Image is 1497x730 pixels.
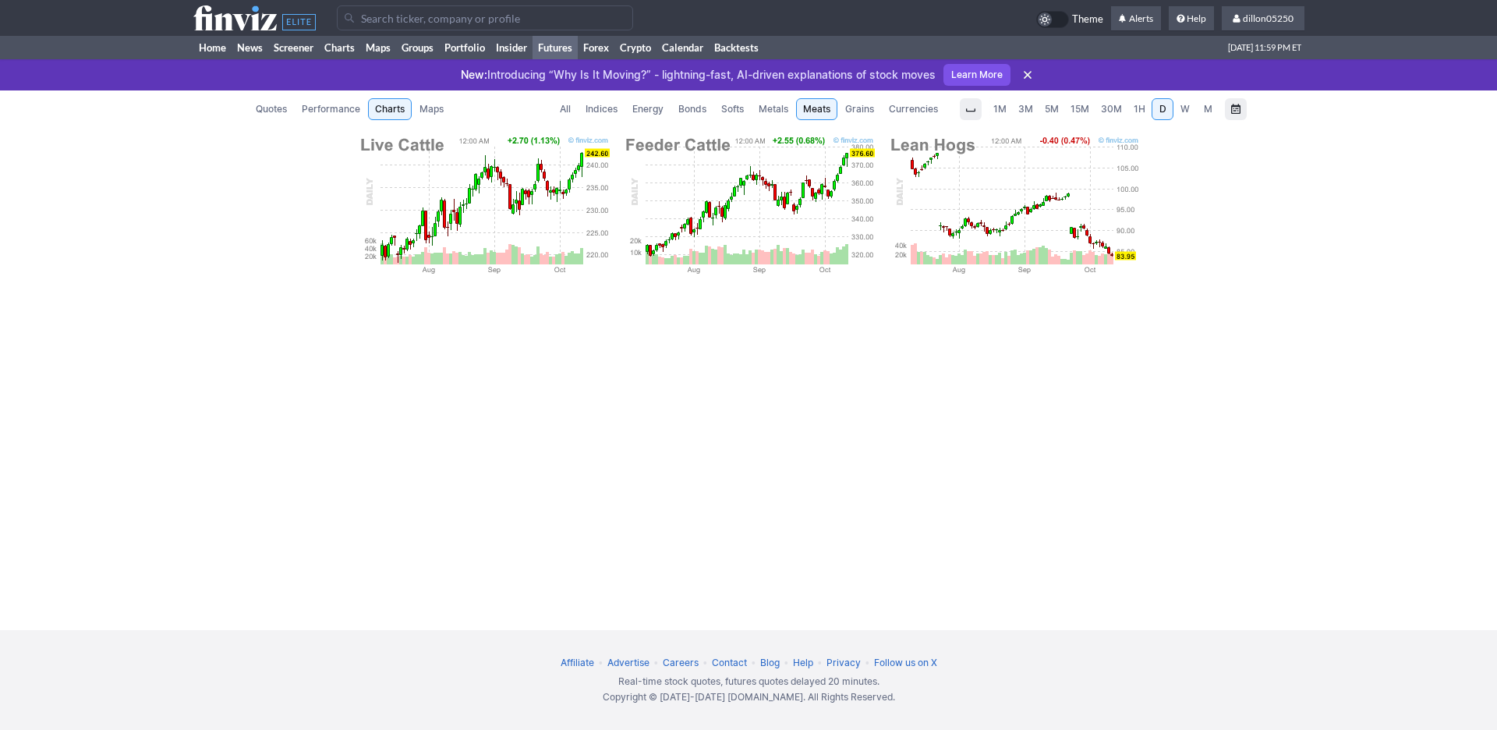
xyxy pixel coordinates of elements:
a: 1M [988,98,1012,120]
span: [DATE] 11:59 PM ET [1228,36,1301,59]
a: Bonds [671,98,713,120]
a: Theme [1036,11,1103,28]
span: Quotes [256,101,287,117]
span: Charts [375,101,405,117]
span: • [596,657,605,668]
img: Feeder Cattle Chart Daily [622,135,875,275]
a: Help [1169,6,1214,31]
a: Home [193,36,232,59]
button: Range [1225,98,1247,120]
span: 1H [1134,103,1145,115]
a: Advertise [607,657,649,668]
span: Energy [632,101,664,117]
a: Charts [368,98,412,120]
a: 15M [1065,98,1095,120]
span: 15M [1071,103,1089,115]
span: 30M [1101,103,1122,115]
span: Indices [586,101,618,117]
a: M [1197,98,1219,120]
a: All [553,98,578,120]
span: 1M [993,103,1007,115]
a: Forex [578,36,614,59]
a: Groups [396,36,439,59]
a: Meats [796,98,837,120]
span: All [560,101,571,117]
a: Crypto [614,36,656,59]
a: Contact [712,657,747,668]
a: Screener [268,36,319,59]
a: Follow us on X [874,657,937,668]
span: • [701,657,710,668]
span: Bonds [678,101,706,117]
a: 5M [1039,98,1064,120]
span: W [1180,103,1190,115]
a: Indices [579,98,625,120]
span: Grains [845,101,874,117]
p: Introducing “Why Is It Moving?” - lightning-fast, AI-driven explanations of stock moves [461,67,936,83]
span: 5M [1045,103,1059,115]
span: • [652,657,660,668]
a: Insider [490,36,533,59]
span: Softs [721,101,744,117]
a: Backtests [709,36,764,59]
a: Quotes [249,98,294,120]
a: Metals [752,98,795,120]
a: Blog [760,657,780,668]
span: New: [461,68,487,81]
a: Performance [295,98,367,120]
span: dillon05250 [1243,12,1294,24]
span: Metals [759,101,788,117]
span: • [782,657,791,668]
a: Careers [663,657,699,668]
a: News [232,36,268,59]
a: Charts [319,36,360,59]
a: Currencies [882,98,945,120]
span: Performance [302,101,360,117]
span: Theme [1072,11,1103,28]
span: Maps [419,101,444,117]
span: M [1204,103,1212,115]
span: • [749,657,758,668]
a: Affiliate [561,657,594,668]
span: Currencies [889,101,938,117]
span: D [1159,103,1166,115]
a: Maps [360,36,396,59]
a: Privacy [826,657,861,668]
img: Lean Hogs Chart Daily [887,135,1140,275]
a: Energy [625,98,671,120]
span: • [863,657,872,668]
a: 3M [1013,98,1039,120]
a: Grains [838,98,881,120]
a: Calendar [656,36,709,59]
span: • [816,657,824,668]
a: Futures [533,36,578,59]
a: Maps [412,98,451,120]
a: Softs [714,98,751,120]
a: D [1152,98,1173,120]
a: Alerts [1111,6,1161,31]
span: Meats [803,101,830,117]
input: Search [337,5,633,30]
a: 1H [1128,98,1151,120]
span: 3M [1018,103,1033,115]
a: Learn More [943,64,1010,86]
img: Live Cattle Chart Daily [357,135,610,275]
a: 30M [1095,98,1127,120]
a: Portfolio [439,36,490,59]
a: dillon05250 [1222,6,1304,31]
a: W [1174,98,1196,120]
a: Help [793,657,813,668]
button: Interval [960,98,982,120]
